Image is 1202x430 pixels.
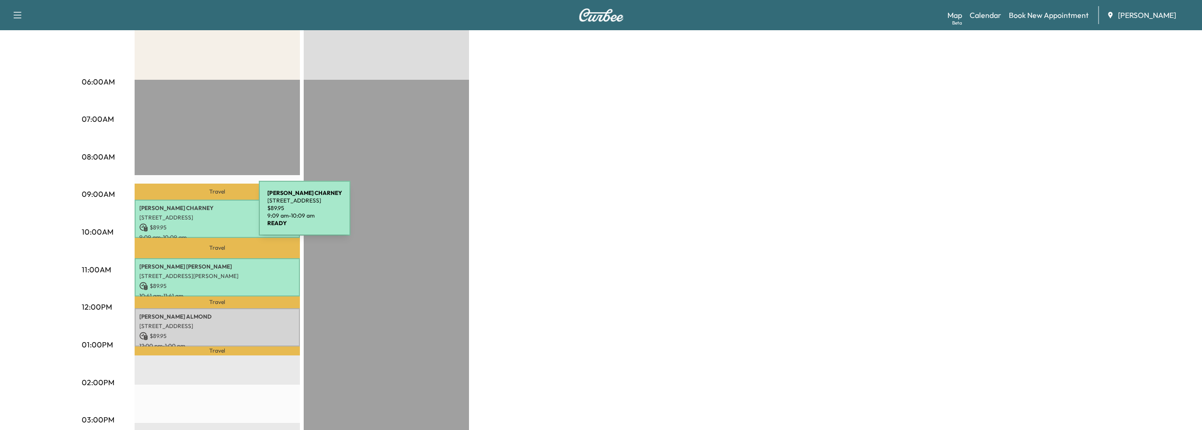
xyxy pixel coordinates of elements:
[267,204,342,212] p: $ 89.95
[267,219,287,227] b: READY
[139,272,295,280] p: [STREET_ADDRESS][PERSON_NAME]
[139,313,295,320] p: [PERSON_NAME] ALMOND
[1118,9,1176,21] span: [PERSON_NAME]
[82,113,114,125] p: 07:00AM
[135,184,300,200] p: Travel
[135,296,300,309] p: Travel
[135,346,300,355] p: Travel
[82,414,114,425] p: 03:00PM
[139,204,295,212] p: [PERSON_NAME] CHARNEY
[139,292,295,300] p: 10:41 am - 11:41 am
[82,339,113,350] p: 01:00PM
[970,9,1001,21] a: Calendar
[139,282,295,290] p: $ 89.95
[139,263,295,270] p: [PERSON_NAME] [PERSON_NAME]
[1009,9,1089,21] a: Book New Appointment
[139,223,295,232] p: $ 89.95
[82,151,115,162] p: 08:00AM
[82,76,115,87] p: 06:00AM
[82,226,113,237] p: 10:00AM
[82,188,115,200] p: 09:00AM
[135,238,300,258] p: Travel
[139,234,295,241] p: 9:09 am - 10:09 am
[139,214,295,221] p: [STREET_ADDRESS]
[952,19,962,26] div: Beta
[579,8,624,22] img: Curbee Logo
[267,212,342,219] p: 9:09 am - 10:09 am
[139,342,295,350] p: 12:00 pm - 1:00 pm
[82,301,112,312] p: 12:00PM
[267,189,342,196] b: [PERSON_NAME] CHARNEY
[947,9,962,21] a: MapBeta
[267,197,342,204] p: [STREET_ADDRESS]
[139,332,295,340] p: $ 89.95
[139,322,295,330] p: [STREET_ADDRESS]
[82,377,114,388] p: 02:00PM
[82,264,111,275] p: 11:00AM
